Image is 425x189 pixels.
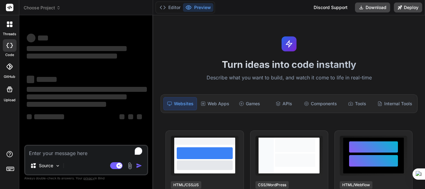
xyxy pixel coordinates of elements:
label: code [5,52,14,58]
span: ‌ [137,114,142,119]
img: Pick Models [55,163,60,168]
div: Tools [341,97,374,110]
label: threads [3,31,16,37]
button: Download [355,2,390,12]
span: ‌ [27,102,106,107]
div: HTML/Webflow [340,181,372,189]
div: Websites [163,97,197,110]
span: ‌ [38,35,48,40]
div: Web Apps [198,97,232,110]
span: privacy [83,176,95,180]
div: Internal Tools [375,97,415,110]
span: ‌ [27,76,34,83]
h1: Turn ideas into code instantly [157,59,421,70]
span: ‌ [27,94,127,99]
label: GitHub [4,74,15,79]
span: ‌ [27,46,127,51]
span: ‌ [37,77,57,82]
p: Describe what you want to build, and watch it come to life in real-time [157,74,421,82]
div: Games [233,97,266,110]
p: Always double-check its answers. Your in Bind [24,175,148,181]
span: ‌ [27,34,35,42]
span: ‌ [27,114,32,119]
button: Editor [157,3,183,12]
button: Preview [183,3,213,12]
span: ‌ [27,54,117,59]
img: attachment [126,162,133,169]
div: Components [301,97,339,110]
div: APIs [267,97,300,110]
span: ‌ [27,87,147,92]
div: CSS/WordPress [255,181,289,189]
span: ‌ [34,114,64,119]
textarea: To enrich screen reader interactions, please activate Accessibility in Grammarly extension settings [25,146,147,157]
span: ‌ [128,114,133,119]
span: ‌ [119,114,124,119]
img: icon [136,163,142,169]
button: Deploy [394,2,422,12]
label: Upload [4,97,16,103]
span: Choose Project [24,5,61,11]
div: HTML/CSS/JS [171,181,201,189]
div: Discord Support [310,2,351,12]
p: Source [39,163,53,169]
